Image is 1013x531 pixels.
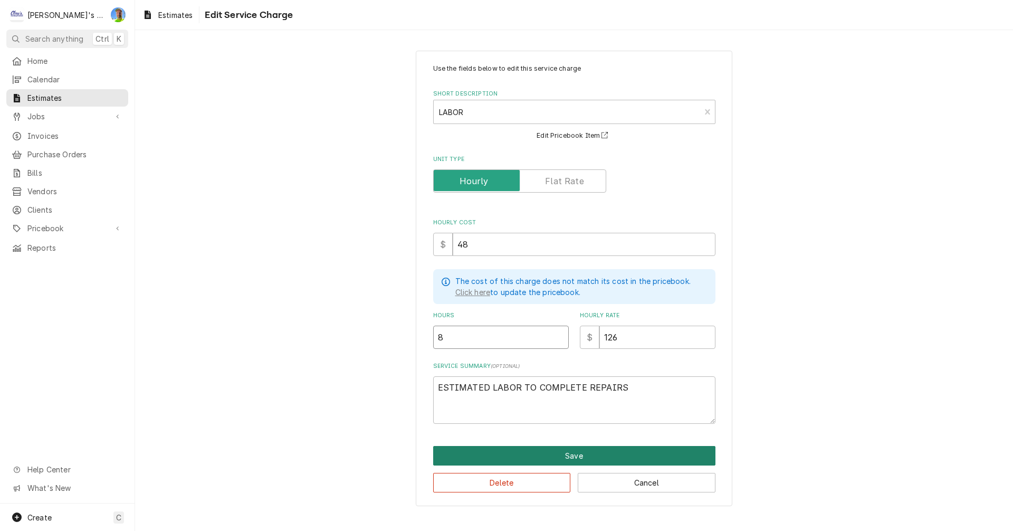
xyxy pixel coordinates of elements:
[27,149,123,160] span: Purchase Orders
[433,376,715,424] textarea: ESTIMATED LABOR TO COMPLETE REPAIRS
[27,130,123,141] span: Invoices
[6,127,128,145] a: Invoices
[433,155,715,193] div: Unit Type
[433,219,715,256] div: Hourly Cost
[158,10,193,21] span: Estimates
[6,239,128,257] a: Reports
[138,6,197,24] a: Estimates
[6,30,128,48] button: Search anythingCtrlK
[580,311,715,320] label: Hourly Rate
[6,461,128,478] a: Go to Help Center
[6,108,128,125] a: Go to Jobs
[27,186,123,197] span: Vendors
[202,8,293,22] span: Edit Service Charge
[116,512,121,523] span: C
[433,473,571,492] button: Delete
[433,311,569,349] div: [object Object]
[6,164,128,182] a: Bills
[6,146,128,163] a: Purchase Orders
[433,446,715,466] button: Save
[6,201,128,219] a: Clients
[455,287,491,298] a: Click here
[27,464,122,475] span: Help Center
[6,183,128,200] a: Vendors
[6,89,128,107] a: Estimates
[111,7,126,22] div: Greg Austin's Avatar
[455,288,580,297] span: to update the pricebook.
[6,52,128,70] a: Home
[6,220,128,237] a: Go to Pricebook
[433,219,715,227] label: Hourly Cost
[27,10,105,21] div: [PERSON_NAME]'s Refrigeration
[27,74,123,85] span: Calendar
[455,276,691,287] p: The cost of this charge does not match its cost in the pricebook.
[433,90,715,142] div: Short Description
[27,204,123,215] span: Clients
[27,55,123,67] span: Home
[6,479,128,497] a: Go to What's New
[433,233,453,256] div: $
[433,155,715,164] label: Unit Type
[433,311,569,320] label: Hours
[491,363,520,369] span: ( optional )
[433,466,715,492] div: Button Group Row
[433,362,715,424] div: Service Summary
[578,473,715,492] button: Cancel
[27,242,123,253] span: Reports
[111,7,126,22] div: GA
[27,482,122,494] span: What's New
[416,51,732,506] div: Line Item Create/Update
[535,129,613,143] button: Edit Pricebook Item
[433,64,715,424] div: Line Item Create/Update Form
[9,7,24,22] div: C
[433,446,715,466] div: Button Group Row
[9,7,24,22] div: Clay's Refrigeration's Avatar
[25,33,83,44] span: Search anything
[580,311,715,349] div: [object Object]
[433,64,715,73] p: Use the fields below to edit this service charge
[27,92,123,103] span: Estimates
[95,33,109,44] span: Ctrl
[433,362,715,371] label: Service Summary
[27,223,107,234] span: Pricebook
[433,446,715,492] div: Button Group
[580,326,599,349] div: $
[27,111,107,122] span: Jobs
[433,90,715,98] label: Short Description
[117,33,121,44] span: K
[6,71,128,88] a: Calendar
[27,513,52,522] span: Create
[27,167,123,178] span: Bills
